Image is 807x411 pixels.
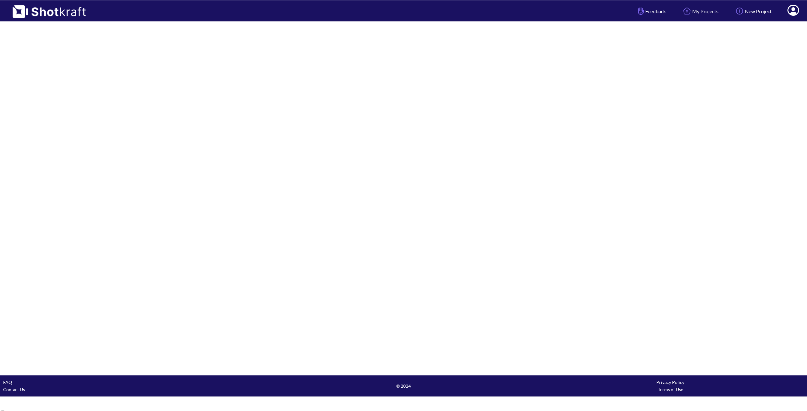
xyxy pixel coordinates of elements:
[682,6,692,16] img: Home Icon
[677,3,723,20] a: My Projects
[3,380,12,385] a: FAQ
[3,387,25,392] a: Contact Us
[734,6,745,16] img: Add Icon
[636,8,666,15] span: Feedback
[270,382,537,390] span: © 2024
[537,386,804,393] div: Terms of Use
[729,3,776,20] a: New Project
[537,379,804,386] div: Privacy Policy
[636,6,645,16] img: Hand Icon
